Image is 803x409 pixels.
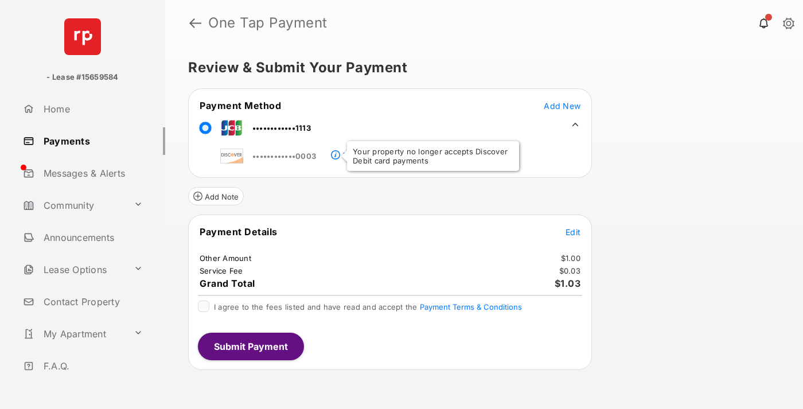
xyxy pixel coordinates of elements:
[18,159,165,187] a: Messages & Alerts
[544,100,580,111] button: Add New
[559,266,581,276] td: $0.03
[18,352,165,380] a: F.A.Q.
[18,192,129,219] a: Community
[340,142,436,161] a: Payment Method Unavailable
[188,187,244,205] button: Add Note
[200,100,281,111] span: Payment Method
[566,227,580,237] span: Edit
[544,101,580,111] span: Add New
[555,278,581,289] span: $1.03
[214,302,522,311] span: I agree to the fees listed and have read and accept the
[566,226,580,237] button: Edit
[18,288,165,315] a: Contact Property
[46,72,118,83] p: - Lease #15659584
[18,256,129,283] a: Lease Options
[420,302,522,311] button: I agree to the fees listed and have read and accept the
[560,253,581,263] td: $1.00
[199,266,244,276] td: Service Fee
[199,253,252,263] td: Other Amount
[208,16,328,30] strong: One Tap Payment
[18,224,165,251] a: Announcements
[200,278,255,289] span: Grand Total
[64,18,101,55] img: svg+xml;base64,PHN2ZyB4bWxucz0iaHR0cDovL3d3dy53My5vcmcvMjAwMC9zdmciIHdpZHRoPSI2NCIgaGVpZ2h0PSI2NC...
[252,123,311,133] span: ••••••••••••1113
[198,333,304,360] button: Submit Payment
[347,141,519,171] div: Your property no longer accepts Discover Debit card payments
[200,226,278,237] span: Payment Details
[18,127,165,155] a: Payments
[188,61,771,75] h5: Review & Submit Your Payment
[252,151,316,161] span: ••••••••••••0003
[18,95,165,123] a: Home
[18,320,129,348] a: My Apartment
